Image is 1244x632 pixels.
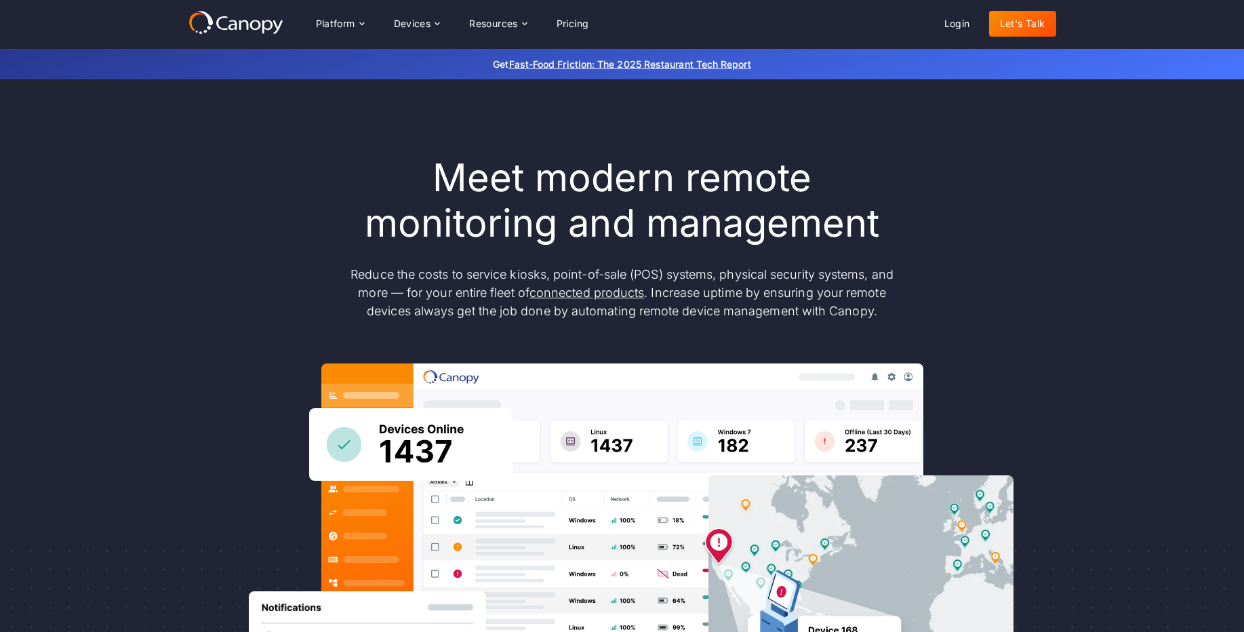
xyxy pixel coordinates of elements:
div: Resources [458,10,537,37]
img: Canopy sees how many devices are online [309,408,513,481]
div: Devices [394,19,431,28]
a: connected products [529,285,644,300]
div: Resources [469,19,518,28]
a: Fast-Food Friction: The 2025 Restaurant Tech Report [509,58,751,70]
div: Platform [316,19,355,28]
div: Platform [305,10,375,37]
a: Let's Talk [989,11,1056,37]
a: Login [934,11,981,37]
div: Devices [383,10,451,37]
a: Pricing [546,11,600,37]
h1: Meet modern remote monitoring and management [338,155,907,246]
p: Reduce the costs to service kiosks, point-of-sale (POS) systems, physical security systems, and m... [338,265,907,320]
p: Get [290,57,955,71]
